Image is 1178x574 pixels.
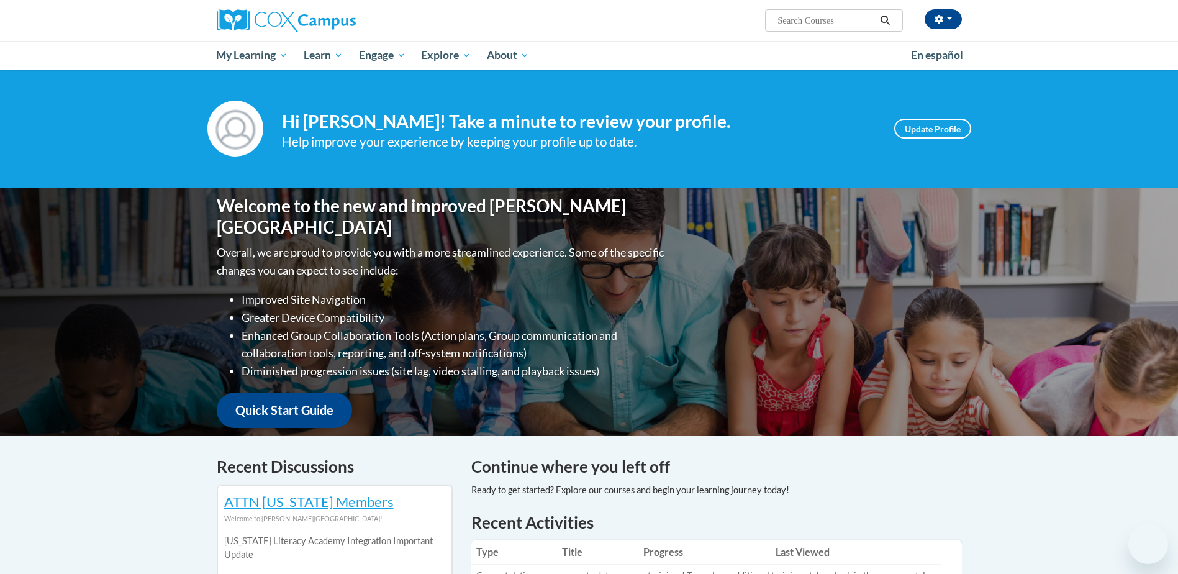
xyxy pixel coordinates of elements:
[359,48,406,63] span: Engage
[1128,524,1168,564] iframe: Button to launch messaging window
[911,48,963,61] span: En español
[217,393,352,428] a: Quick Start Guide
[876,13,894,28] button: Search
[224,512,445,526] div: Welcome to [PERSON_NAME][GEOGRAPHIC_DATA]!
[925,9,962,29] button: Account Settings
[217,196,667,237] h1: Welcome to the new and improved [PERSON_NAME][GEOGRAPHIC_DATA]
[771,540,941,565] th: Last Viewed
[207,101,263,157] img: Profile Image
[217,244,667,280] p: Overall, we are proud to provide you with a more streamlined experience. Some of the specific cha...
[894,119,971,139] a: Update Profile
[242,362,667,380] li: Diminished progression issues (site lag, video stalling, and playback issues)
[242,327,667,363] li: Enhanced Group Collaboration Tools (Action plans, Group communication and collaboration tools, re...
[471,540,558,565] th: Type
[242,291,667,309] li: Improved Site Navigation
[471,511,962,534] h1: Recent Activities
[282,111,876,132] h4: Hi [PERSON_NAME]! Take a minute to review your profile.
[217,9,356,32] img: Cox Campus
[351,41,414,70] a: Engage
[217,9,453,32] a: Cox Campus
[216,48,288,63] span: My Learning
[479,41,537,70] a: About
[242,309,667,327] li: Greater Device Compatibility
[217,455,453,479] h4: Recent Discussions
[296,41,351,70] a: Learn
[638,540,771,565] th: Progress
[413,41,479,70] a: Explore
[304,48,343,63] span: Learn
[224,493,394,510] a: ATTN [US_STATE] Members
[224,534,445,562] p: [US_STATE] Literacy Academy Integration Important Update
[903,42,971,68] a: En español
[421,48,471,63] span: Explore
[198,41,981,70] div: Main menu
[471,455,962,479] h4: Continue where you left off
[487,48,529,63] span: About
[209,41,296,70] a: My Learning
[282,132,876,152] div: Help improve your experience by keeping your profile up to date.
[557,540,638,565] th: Title
[776,13,876,28] input: Search Courses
